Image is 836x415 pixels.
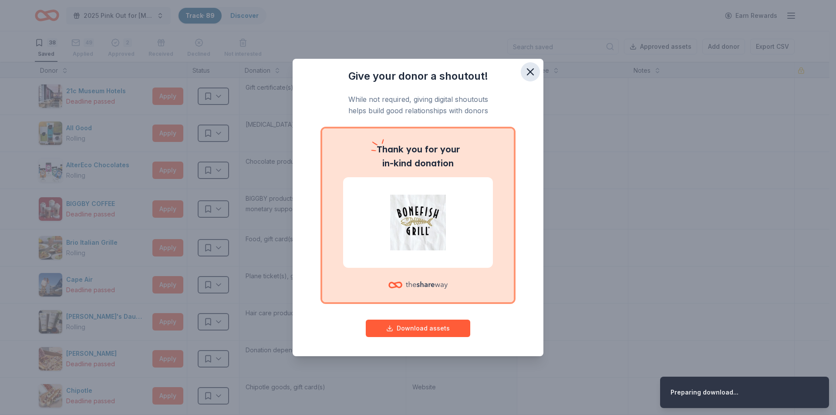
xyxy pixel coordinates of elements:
button: Download assets [366,320,470,337]
p: you for your in-kind donation [343,142,493,170]
div: Preparing download... [671,387,738,398]
p: While not required, giving digital shoutouts helps build good relationships with donors [310,94,526,117]
span: Thank [377,144,404,155]
h3: Give your donor a shoutout! [310,69,526,83]
img: Bonefish Grill [354,195,482,250]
